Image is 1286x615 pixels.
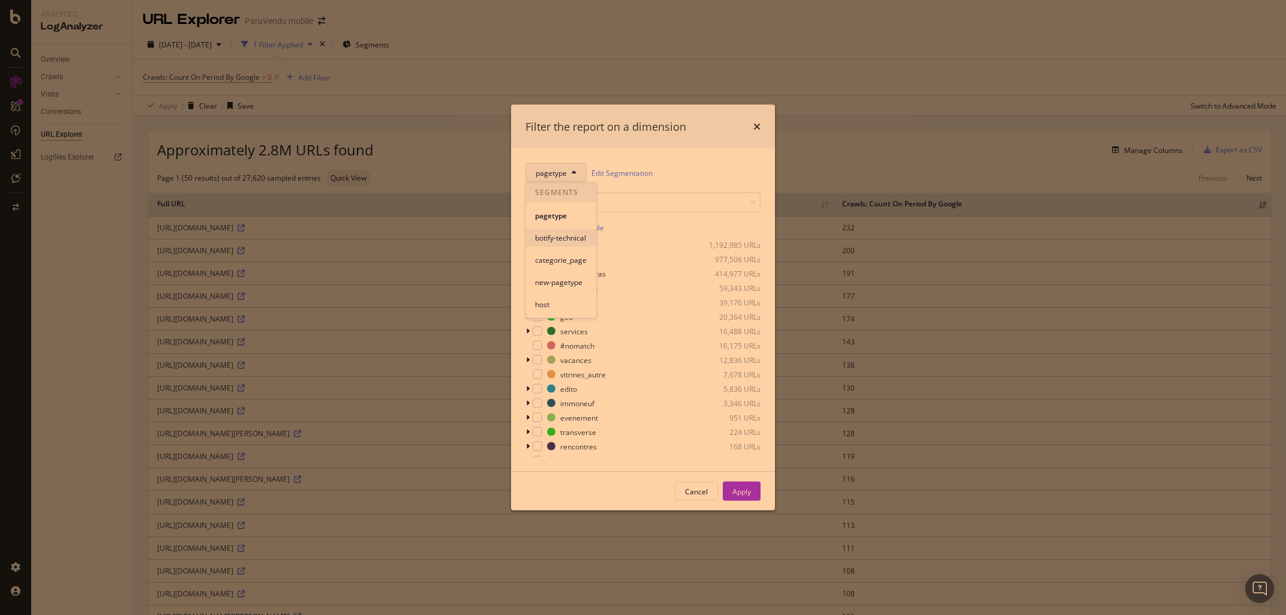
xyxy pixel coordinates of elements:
div: #nomatch [560,340,594,350]
div: 224 URLs [702,427,761,437]
span: new-pagetype [535,277,587,287]
span: categorie_page [535,254,587,265]
div: edito [560,383,577,394]
div: immoneuf [560,398,594,408]
div: vitrines_autre [560,369,606,379]
div: 168 URLs [702,441,761,451]
div: evenement [560,412,598,422]
a: Edit Segmentation [591,166,653,179]
input: Search [525,192,761,213]
div: 16,488 URLs [702,326,761,336]
div: 1,192,985 URLs [702,239,761,250]
div: 977,506 URLs [702,254,761,264]
span: pagetype [536,167,567,178]
button: pagetype [525,163,587,182]
div: transverse [560,427,596,437]
div: Open Intercom Messenger [1245,574,1274,603]
div: 951 URLs [702,412,761,422]
div: Select all data available [525,223,761,233]
div: 20,364 URLs [702,311,761,322]
div: 7,678 URLs [702,369,761,379]
div: 16,175 URLs [702,340,761,350]
div: vacances [560,355,591,365]
div: 3,346 URLs [702,398,761,408]
div: 414,977 URLs [702,268,761,278]
span: pagetype [535,210,587,221]
div: modal [511,104,775,511]
span: host [535,299,587,310]
button: Cancel [675,482,718,501]
span: SEGMENTS [525,183,596,202]
button: Apply [723,482,761,501]
div: 59,343 URLs [702,283,761,293]
div: emploi [560,455,583,466]
div: Filter the report on a dimension [525,119,686,134]
div: 5,836 URLs [702,383,761,394]
div: rencontres [560,441,597,451]
div: services [560,326,588,336]
div: 12,836 URLs [702,355,761,365]
div: 39,176 URLs [702,297,761,307]
div: Apply [732,486,751,496]
div: times [753,119,761,134]
div: Cancel [685,486,708,496]
span: botify-technical [535,232,587,243]
div: 60 URLs [702,455,761,466]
